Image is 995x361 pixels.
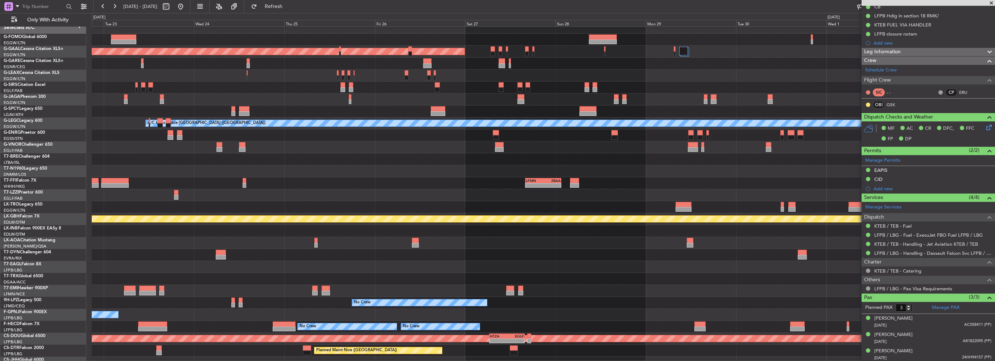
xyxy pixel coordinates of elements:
[4,232,25,237] a: EDLW/DTM
[4,279,26,285] a: DGAA/ACC
[465,20,556,26] div: Sat 27
[4,64,25,70] a: EGNR/CEG
[969,146,979,154] span: (2/2)
[962,354,991,361] span: 24HH94157 (PP)
[526,183,543,188] div: -
[4,107,19,111] span: G-SPCY
[4,112,23,117] a: LGAV/ATH
[4,351,22,357] a: LFPB/LBG
[887,89,903,96] div: - -
[874,323,887,328] span: [DATE]
[4,71,59,75] a: G-LEAXCessna Citation XLS
[4,142,53,147] a: G-VNORChallenger 650
[969,194,979,201] span: (4/4)
[4,76,25,82] a: EGGW/LTN
[4,303,25,309] a: LFMD/CEQ
[646,20,736,26] div: Mon 29
[316,345,397,356] div: Planned Maint Nice ([GEOGRAPHIC_DATA])
[4,160,20,165] a: LTBA/ISL
[4,214,40,219] a: LX-GBHFalcon 7X
[874,250,991,256] a: LFPB / LBG - Handling - Dassault Falcon Svc LFPB / LBG
[4,202,42,207] a: LX-TROLegacy 650
[4,166,47,171] a: T7-N1960Legacy 650
[4,334,45,338] a: CS-DOUGlobal 6500
[4,95,46,99] a: G-JAGAPhenom 300
[4,346,19,350] span: CS-DTR
[4,47,20,51] span: G-GAAL
[4,130,45,135] a: G-ENRGPraetor 600
[826,20,917,26] div: Wed 1
[403,321,420,332] div: No Crew
[507,339,524,343] div: -
[4,35,22,39] span: G-FOMO
[194,20,284,26] div: Wed 24
[4,196,22,201] a: EGLF/FAB
[104,20,194,26] div: Tue 23
[375,20,465,26] div: Fri 26
[490,339,507,343] div: -
[865,67,897,74] a: Schedule Crew
[864,76,891,84] span: Flight Crew
[4,298,41,302] a: 9H-LPZLegacy 500
[4,148,22,153] a: EGLF/FAB
[4,256,22,261] a: EVRA/RIX
[905,136,912,143] span: DP
[4,298,18,302] span: 9H-LPZ
[907,125,913,132] span: AC
[4,154,18,159] span: T7-BRE
[8,14,79,26] button: Only With Activity
[874,339,887,344] span: [DATE]
[4,339,22,345] a: LFPB/LBG
[4,327,22,333] a: LFPB/LBG
[4,274,43,278] a: T7-TRXGlobal 6500
[4,315,22,321] a: LFPB/LBG
[874,241,978,247] a: KTEB / TEB - Handling - Jet Aviation KTEB / TEB
[874,348,913,355] div: [PERSON_NAME]
[865,204,901,211] a: Manage Services
[93,14,106,21] div: [DATE]
[4,178,16,183] span: T7-FFI
[4,226,61,231] a: LX-INBFalcon 900EX EASy II
[963,338,991,344] span: A81822095 (PP)
[556,20,646,26] div: Sun 28
[874,315,913,322] div: [PERSON_NAME]
[4,310,19,314] span: F-GPNJ
[864,48,901,56] span: Leg Information
[4,250,20,254] span: T7-DYN
[4,71,19,75] span: G-LEAX
[507,334,524,338] div: EGLF
[4,107,42,111] a: G-SPCYLegacy 650
[4,136,23,141] a: EGSS/STN
[4,119,42,123] a: G-LEGCLegacy 600
[19,17,77,22] span: Only With Activity
[4,154,50,159] a: T7-BREChallenger 604
[864,57,876,65] span: Crew
[4,244,46,249] a: [PERSON_NAME]/QSA
[932,304,959,311] a: Manage PAX
[943,125,954,132] span: DFC,
[4,184,25,189] a: VHHH/HKG
[4,250,51,254] a: T7-DYNChallenger 604
[4,322,20,326] span: F-HECD
[4,208,25,213] a: EGGW/LTN
[874,22,931,28] div: KTEB FUEL VIA HANDLER
[874,268,921,274] a: KTEB / TEB - Catering
[4,95,20,99] span: G-JAGA
[865,304,892,311] label: Planned PAX
[4,52,25,58] a: EGGW/LTN
[874,355,887,361] span: [DATE]
[284,20,375,26] div: Thu 25
[354,297,371,308] div: No Crew
[4,346,44,350] a: CS-DTRFalcon 2000
[966,125,974,132] span: FFC
[300,321,316,332] div: No Crew
[4,286,48,290] a: T7-EMIHawker 900XP
[4,238,55,242] a: LX-AOACitation Mustang
[874,13,939,19] div: LFPB Hdlg in section 18 RMK/
[4,83,45,87] a: G-SIRSCitation Excel
[4,59,63,63] a: G-GARECessna Citation XLS+
[827,14,840,21] div: [DATE]
[736,20,826,26] div: Tue 30
[4,238,20,242] span: LX-AOA
[4,190,43,195] a: T7-LZZIPraetor 600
